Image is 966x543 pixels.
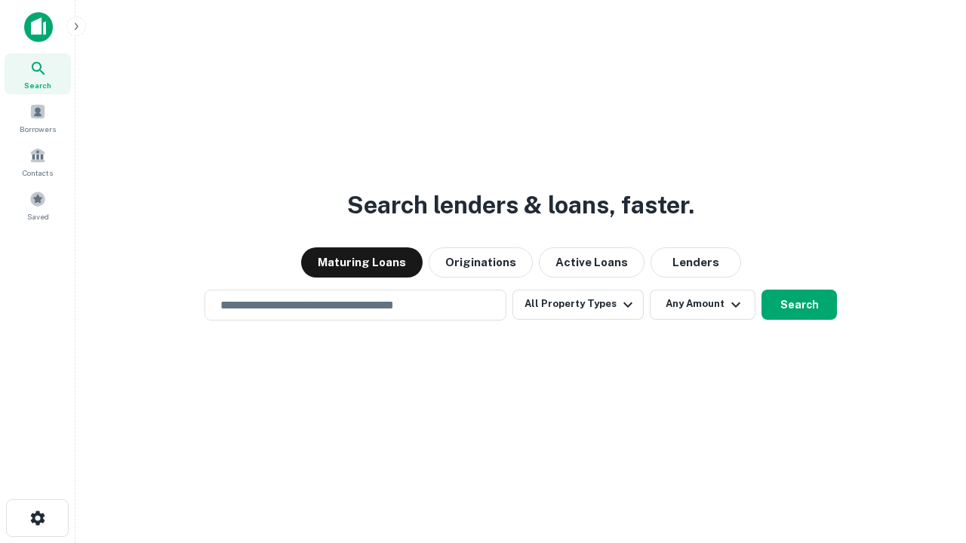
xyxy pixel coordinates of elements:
[891,422,966,495] iframe: Chat Widget
[651,247,741,278] button: Lenders
[429,247,533,278] button: Originations
[20,123,56,135] span: Borrowers
[347,187,694,223] h3: Search lenders & loans, faster.
[5,97,71,138] a: Borrowers
[5,54,71,94] a: Search
[512,290,644,320] button: All Property Types
[761,290,837,320] button: Search
[5,185,71,225] a: Saved
[539,247,645,278] button: Active Loans
[5,141,71,182] a: Contacts
[24,12,53,42] img: capitalize-icon.png
[24,79,51,91] span: Search
[301,247,423,278] button: Maturing Loans
[27,210,49,222] span: Saved
[23,167,53,179] span: Contacts
[650,290,755,320] button: Any Amount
